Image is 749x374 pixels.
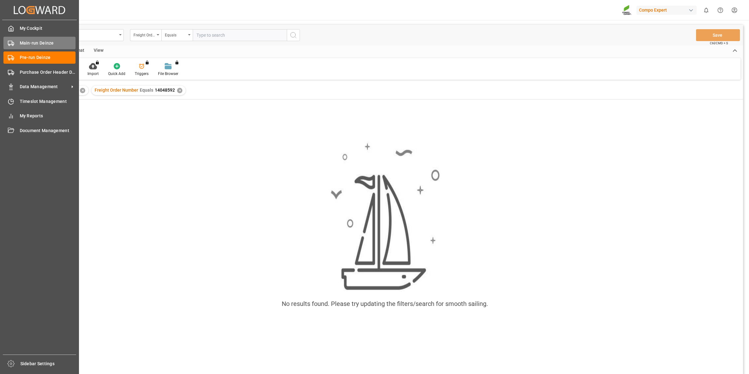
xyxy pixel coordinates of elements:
span: Document Management [20,127,76,134]
button: open menu [161,29,193,41]
div: Equals [165,31,186,38]
input: Type to search [193,29,287,41]
span: My Cockpit [20,25,76,32]
span: 14048592 [155,88,175,93]
span: Purchase Order Header Deinze [20,69,76,76]
div: View [89,45,108,56]
span: Timeslot Management [20,98,76,105]
div: Quick Add [108,71,125,77]
div: ✕ [80,88,85,93]
span: Main-run Deinze [20,40,76,46]
span: Ctrl/CMD + S [710,41,728,45]
a: Pre-run Deinze [3,51,76,64]
button: show 0 new notifications [699,3,713,17]
div: ✕ [177,88,182,93]
span: My Reports [20,113,76,119]
a: Timeslot Management [3,95,76,107]
span: Data Management [20,83,69,90]
img: Screenshot%202023-09-29%20at%2010.02.21.png_1712312052.png [622,5,632,16]
div: Compo Expert [636,6,697,15]
button: Compo Expert [636,4,699,16]
div: No results found. Please try updating the filters/search for smooth sailing. [282,299,488,308]
span: Equals [140,88,153,93]
a: Main-run Deinze [3,37,76,49]
div: Freight Order Number [134,31,155,38]
a: My Cockpit [3,22,76,35]
button: open menu [130,29,161,41]
button: Help Center [713,3,727,17]
span: Pre-run Deinze [20,54,76,61]
img: smooth_sailing.jpeg [330,142,440,291]
button: Save [696,29,740,41]
span: Sidebar Settings [20,361,76,367]
button: search button [287,29,300,41]
a: Purchase Order Header Deinze [3,66,76,78]
span: Freight Order Number [95,88,138,93]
